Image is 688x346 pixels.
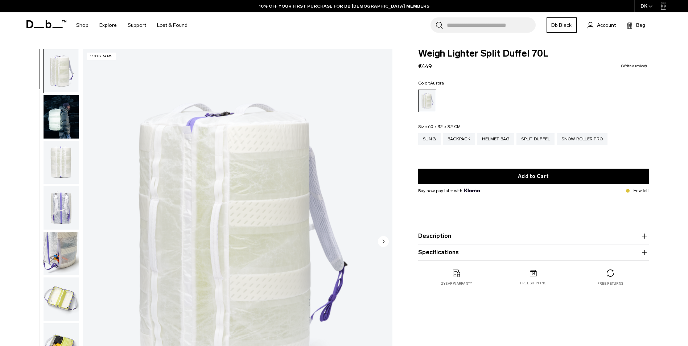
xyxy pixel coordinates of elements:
span: Buy now pay later with [418,188,480,194]
a: Explore [99,12,117,38]
a: Sling [418,133,441,145]
p: Free shipping [520,281,547,286]
nav: Main Navigation [71,12,193,38]
img: Weigh_Lighter_Split_Duffel_70L_2.png [44,141,79,184]
span: €449 [418,63,432,70]
button: Bag [627,21,645,29]
span: Account [597,21,616,29]
img: Weigh_Lighter_Split_Duffel_70L_4.png [44,232,79,275]
button: Specifications [418,248,649,257]
p: Few left [633,188,648,194]
button: Weigh_Lighter_Split_Duffel_70L_1.png [43,49,79,93]
legend: Color: [418,81,444,85]
button: Description [418,232,649,240]
span: Bag [636,21,645,29]
span: 60 x 32 x 32 CM [428,124,461,129]
a: 10% OFF YOUR FIRST PURCHASE FOR DB [DEMOGRAPHIC_DATA] MEMBERS [259,3,429,9]
img: Weigh_Lighter_Duffel_70L_Lifestyle.png [44,95,79,139]
img: {"height" => 20, "alt" => "Klarna"} [464,189,480,192]
a: Snow Roller Pro [557,133,607,145]
button: Weigh_Lighter_Split_Duffel_70L_2.png [43,140,79,185]
p: 2 year warranty [441,281,472,286]
span: Aurora [430,81,444,86]
a: Account [588,21,616,29]
a: Backpack [443,133,475,145]
a: Split Duffel [516,133,555,145]
span: Weigh Lighter Split Duffel 70L [418,49,649,58]
legend: Size: [418,124,461,129]
img: Weigh_Lighter_Split_Duffel_70L_3.png [44,186,79,230]
a: Aurora [418,90,436,112]
button: Weigh_Lighter_Split_Duffel_70L_5.png [43,277,79,321]
a: Support [128,12,146,38]
p: Free returns [597,281,623,286]
a: Shop [76,12,88,38]
a: Lost & Found [157,12,188,38]
p: 1300 grams [87,53,116,60]
a: Helmet Bag [477,133,515,145]
a: Db Black [547,17,577,33]
button: Weigh_Lighter_Duffel_70L_Lifestyle.png [43,95,79,139]
button: Weigh_Lighter_Split_Duffel_70L_4.png [43,231,79,276]
img: Weigh_Lighter_Split_Duffel_70L_1.png [44,49,79,93]
img: Weigh_Lighter_Split_Duffel_70L_5.png [44,277,79,321]
button: Add to Cart [418,169,649,184]
button: Weigh_Lighter_Split_Duffel_70L_3.png [43,186,79,230]
a: Write a review [621,64,647,68]
button: Next slide [378,236,389,248]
